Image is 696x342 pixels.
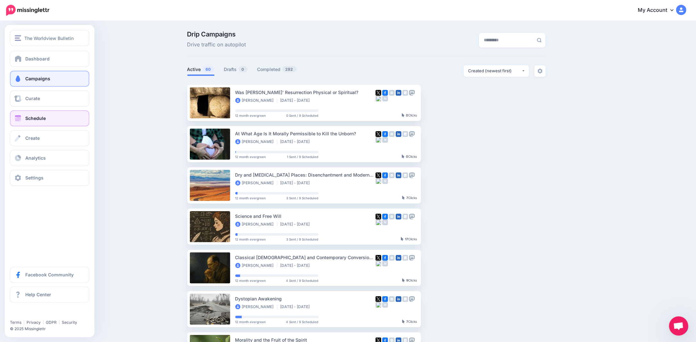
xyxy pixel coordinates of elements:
div: Clicks [402,320,417,324]
img: medium-grey-square.png [382,178,388,184]
b: 0 [406,113,409,117]
img: twitter-square.png [376,214,381,219]
img: instagram-grey-square.png [389,296,395,302]
img: bluesky-grey-square.png [376,302,381,308]
img: facebook-square.png [382,172,388,178]
button: The Worldview Bulletin [10,30,89,46]
a: Security [62,320,77,325]
li: [DATE] - [DATE] [280,139,313,144]
div: Clicks [402,155,417,159]
img: menu.png [15,35,21,41]
span: Drip Campaigns [187,31,246,37]
img: instagram-grey-square.png [389,255,395,261]
span: 4 Sent / 9 Scheduled [286,279,319,282]
span: 12 month evergreen [235,238,266,241]
span: The Worldview Bulletin [24,35,74,42]
div: Classical [DEMOGRAPHIC_DATA] and Contemporary Conversion Accounts [235,254,376,261]
li: [PERSON_NAME] [235,139,277,144]
b: 7 [407,320,409,323]
a: Analytics [10,150,89,166]
img: instagram-grey-square.png [389,90,395,96]
li: [PERSON_NAME] [235,304,277,309]
li: [DATE] - [DATE] [280,222,313,227]
span: 12 month evergreen [235,114,266,117]
img: pointer-grey-darker.png [402,196,405,200]
span: 3 Sent / 9 Scheduled [287,196,319,200]
span: Analytics [25,155,46,161]
div: Created (newest first) [468,68,522,74]
img: bluesky-grey-square.png [376,96,381,101]
img: settings-grey.png [538,68,543,74]
img: google_business-grey-square.png [402,255,408,261]
a: Privacy [27,320,41,325]
img: google_business-grey-square.png [402,214,408,219]
img: bluesky-grey-square.png [376,261,381,266]
span: Drive traffic on autopilot [187,41,246,49]
div: Clicks [402,196,417,200]
a: Curate [10,91,89,107]
a: Active60 [187,66,214,73]
img: pointer-grey-darker.png [402,320,405,323]
span: 0 Sent / 9 Scheduled [287,114,319,117]
a: Terms [10,320,21,325]
img: twitter-square.png [376,255,381,261]
div: Clicks [402,279,417,282]
span: 12 month evergreen [235,320,266,323]
img: facebook-square.png [382,131,388,137]
img: mastodon-grey-square.png [409,90,415,96]
img: linkedin-square.png [396,172,401,178]
img: medium-grey-square.png [382,219,388,225]
div: Open chat [669,316,688,336]
img: instagram-grey-square.png [389,131,395,137]
b: 17 [405,237,409,241]
div: At What Age Is It Morally Permissible to Kill the Unborn? [235,130,376,137]
img: medium-grey-square.png [382,96,388,101]
span: | [23,320,25,325]
li: © 2025 Missinglettr [10,326,93,332]
span: 282 [282,66,296,72]
a: Drafts0 [224,66,248,73]
img: linkedin-square.png [396,214,401,219]
img: linkedin-square.png [396,131,401,137]
div: Clicks [402,114,417,117]
span: Help Center [25,292,51,297]
div: Dystopian Awakening [235,295,376,302]
img: linkedin-square.png [396,90,401,96]
span: Campaigns [25,76,50,81]
span: Curate [25,96,40,101]
span: Settings [25,175,44,180]
b: 7 [407,196,409,200]
img: instagram-grey-square.png [389,214,395,219]
span: 12 month evergreen [235,155,266,158]
a: Schedule [10,110,89,126]
a: Settings [10,170,89,186]
button: Created (newest first) [464,65,529,77]
div: Science and Free Will [235,212,376,220]
li: [DATE] - [DATE] [280,263,313,268]
img: pointer-grey-darker.png [402,155,405,158]
a: Completed282 [257,66,297,73]
img: bluesky-grey-square.png [376,137,381,143]
img: linkedin-square.png [396,296,401,302]
img: twitter-square.png [376,90,381,96]
img: twitter-square.png [376,296,381,302]
span: Dashboard [25,56,50,61]
div: Dry and [MEDICAL_DATA] Places: Disenchantment and Modern Life [235,171,376,179]
img: google_business-grey-square.png [402,90,408,96]
a: My Account [631,3,686,18]
img: facebook-square.png [382,255,388,261]
span: 3 Sent / 9 Scheduled [287,238,319,241]
li: [DATE] - [DATE] [280,304,313,309]
a: Facebook Community [10,267,89,283]
span: 12 month evergreen [235,279,266,282]
img: Missinglettr [6,5,49,16]
a: Help Center [10,287,89,303]
li: [PERSON_NAME] [235,98,277,103]
li: [DATE] - [DATE] [280,180,313,186]
span: Facebook Community [25,272,74,277]
a: Campaigns [10,71,89,87]
img: search-grey-6.png [537,38,542,43]
img: mastodon-grey-square.png [409,131,415,137]
img: pointer-grey-darker.png [401,237,404,241]
span: 1 Sent / 9 Scheduled [287,155,319,158]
